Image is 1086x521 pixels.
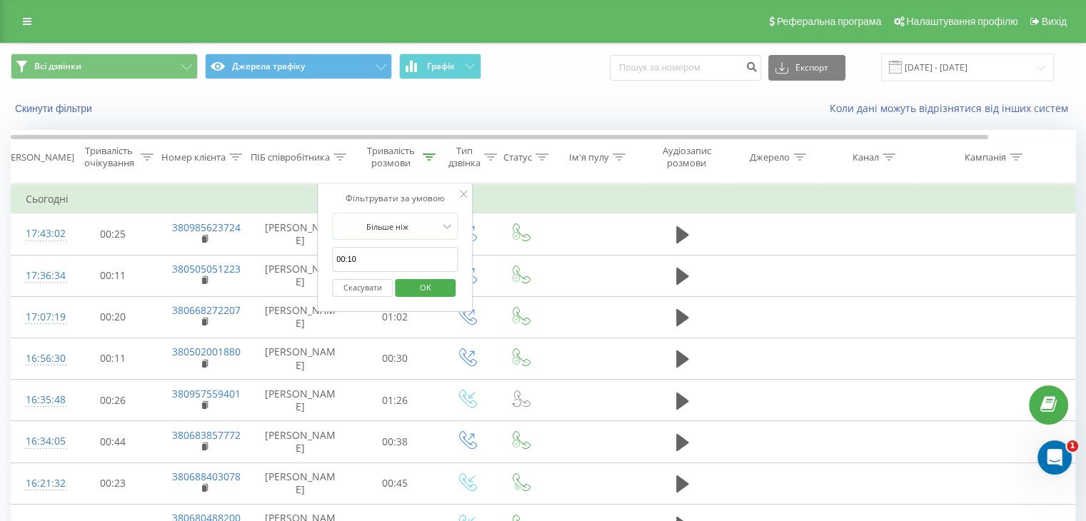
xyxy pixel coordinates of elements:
[205,54,392,79] button: Джерела трафіку
[853,151,879,163] div: Канал
[69,213,158,255] td: 00:25
[965,151,1006,163] div: Кампанія
[69,296,158,338] td: 00:20
[161,151,226,163] div: Номер клієнта
[26,220,54,248] div: 17:43:02
[351,338,440,379] td: 00:30
[172,262,241,275] a: 380505051223
[26,345,54,373] div: 16:56:30
[11,54,198,79] button: Всі дзвінки
[251,151,330,163] div: ПІБ співробітника
[26,386,54,414] div: 16:35:48
[251,421,351,462] td: [PERSON_NAME]
[1037,440,1072,475] iframe: Intercom live chat
[251,213,351,255] td: [PERSON_NAME]
[172,345,241,358] a: 380502001880
[448,145,481,169] div: Тип дзвінка
[395,279,456,297] button: OK
[777,16,882,27] span: Реферальна програма
[251,380,351,421] td: [PERSON_NAME]
[251,296,351,338] td: [PERSON_NAME]
[351,421,440,462] td: 00:38
[750,151,790,163] div: Джерело
[251,462,351,504] td: [PERSON_NAME]
[172,428,241,442] a: 380683857772
[172,387,241,400] a: 380957559401
[2,151,74,163] div: [PERSON_NAME]
[69,255,158,296] td: 00:11
[69,380,158,421] td: 00:26
[26,303,54,331] div: 17:07:19
[406,276,446,298] span: OK
[172,303,241,317] a: 380668272207
[363,145,419,169] div: Тривалість розмови
[399,54,481,79] button: Графік
[906,16,1017,27] span: Налаштування профілю
[351,296,440,338] td: 01:02
[503,151,532,163] div: Статус
[332,279,393,297] button: Скасувати
[26,428,54,455] div: 16:34:05
[830,101,1075,115] a: Коли дані можуть відрізнятися вiд інших систем
[427,61,455,71] span: Графік
[652,145,721,169] div: Аудіозапис розмови
[26,262,54,290] div: 17:36:34
[332,247,458,272] input: 00:00
[11,102,99,115] button: Скинути фільтри
[1042,16,1067,27] span: Вихід
[569,151,609,163] div: Ім'я пулу
[351,462,440,504] td: 00:45
[768,55,845,81] button: Експорт
[69,462,158,504] td: 00:23
[69,421,158,462] td: 00:44
[332,191,458,206] div: Фільтрувати за умовою
[172,470,241,483] a: 380688403078
[172,221,241,234] a: 380985623724
[351,380,440,421] td: 01:26
[69,338,158,379] td: 00:11
[1067,440,1078,452] span: 1
[81,145,137,169] div: Тривалість очікування
[251,255,351,296] td: [PERSON_NAME]
[610,55,761,81] input: Пошук за номером
[26,470,54,497] div: 16:21:32
[34,61,81,72] span: Всі дзвінки
[251,338,351,379] td: [PERSON_NAME]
